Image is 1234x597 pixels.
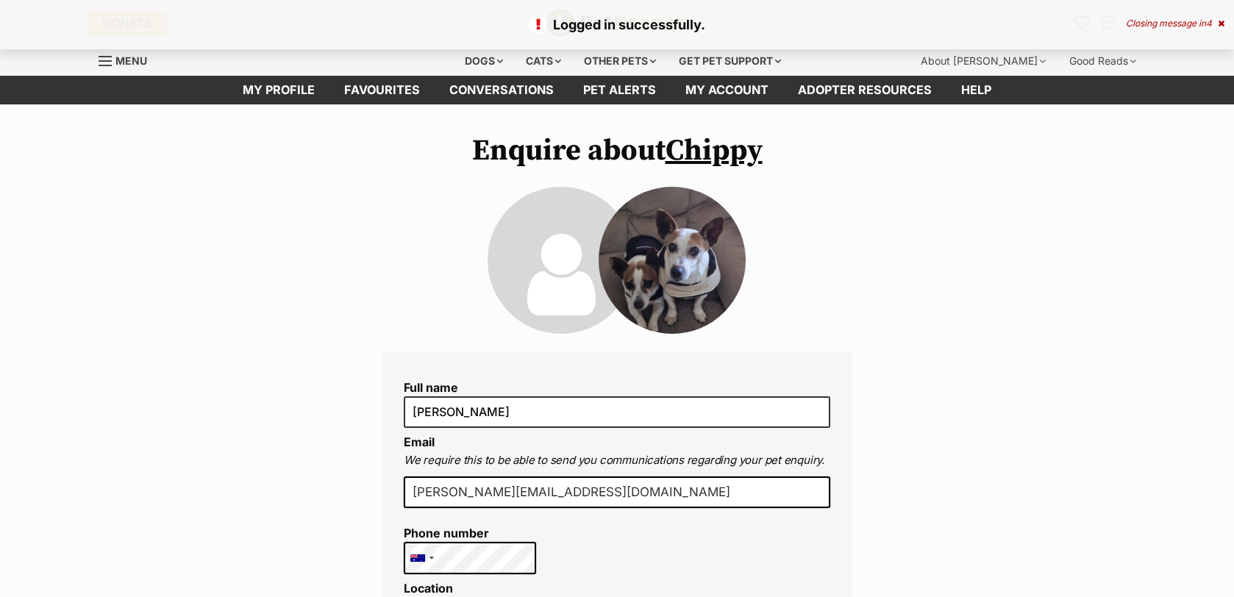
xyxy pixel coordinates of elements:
[404,435,435,449] label: Email
[404,396,830,427] input: E.g. Jimmy Chew
[946,76,1006,104] a: Help
[99,46,157,73] a: Menu
[382,134,852,168] h1: Enquire about
[1059,46,1146,76] div: Good Reads
[574,46,666,76] div: Other pets
[228,76,329,104] a: My profile
[404,543,438,573] div: Australia: +61
[329,76,435,104] a: Favourites
[568,76,671,104] a: Pet alerts
[516,46,571,76] div: Cats
[783,76,946,104] a: Adopter resources
[435,76,568,104] a: conversations
[671,76,783,104] a: My account
[404,381,830,394] label: Full name
[668,46,791,76] div: Get pet support
[404,452,830,469] p: We require this to be able to send you communications regarding your pet enquiry.
[666,132,763,169] a: Chippy
[115,54,147,67] span: Menu
[454,46,513,76] div: Dogs
[404,581,453,596] label: Location
[404,526,536,540] label: Phone number
[599,187,746,334] img: Chippy
[910,46,1056,76] div: About [PERSON_NAME]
